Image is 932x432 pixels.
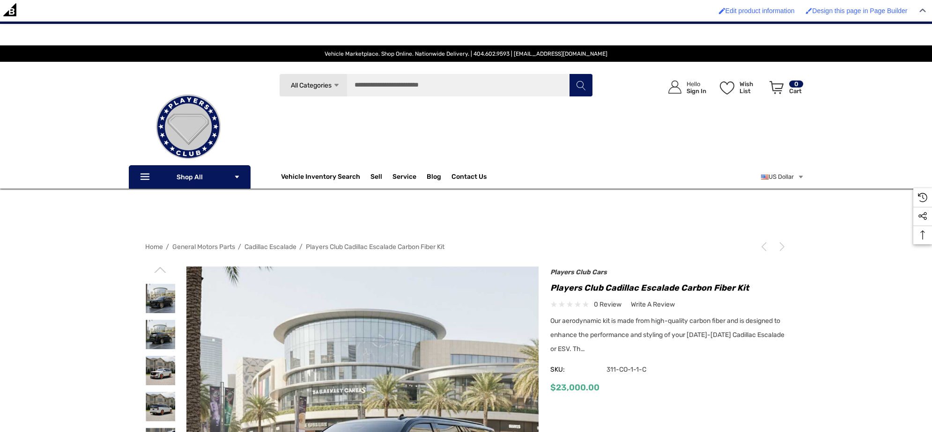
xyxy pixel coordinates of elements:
span: Design this page in Page Builder [812,7,907,15]
a: USD [761,168,804,186]
button: Search [569,73,592,97]
svg: Top [913,230,932,240]
a: Service [392,173,416,183]
a: Cadillac Escalade [244,243,296,251]
a: Vehicle Inventory Search [281,173,360,183]
span: Edit product information [725,7,795,15]
a: Previous [759,242,772,251]
nav: Breadcrumb [145,239,787,255]
span: 311-CO-1-1-C [597,363,646,376]
p: Sign In [687,88,706,95]
a: Home [145,243,163,251]
a: Cart with 0 items [765,71,804,108]
img: Enabled brush for product edit [719,7,725,14]
a: All Categories Icon Arrow Down Icon Arrow Up [279,73,347,97]
span: All Categories [291,81,332,89]
span: 0 review [594,299,621,310]
span: Vehicle Marketplace. Shop Online. Nationwide Delivery. | 404.602.9593 | [EMAIL_ADDRESS][DOMAIN_NAME] [325,51,607,57]
svg: Icon User Account [668,81,681,94]
h1: Players Club Cadillac Escalade Carbon Fiber Kit [550,280,787,295]
svg: Icon Arrow Down [234,174,240,180]
a: Wish List Wish List [716,71,765,103]
p: Wish List [740,81,764,95]
img: Players Club Cadillac Escalade Carbon Fiber Kit For Sale [146,320,175,349]
a: Blog [427,173,441,183]
svg: Review Your Cart [769,81,784,94]
span: Write a Review [631,300,675,309]
span: SKU: [550,363,597,376]
p: 0 [789,81,803,88]
svg: Icon Line [139,172,153,183]
img: Players Club | Cars For Sale [141,80,235,174]
a: Write a Review [631,299,675,310]
img: Players Club Cadillac Escalade Carbon Fiber Kit For Sale [146,392,175,421]
p: Hello [687,81,706,88]
span: $23,000.00 [550,382,599,393]
a: General Motors Parts [172,243,235,251]
img: Players Club Cadillac Escalade Carbon Fiber Kit For Sale [146,356,175,385]
svg: Recently Viewed [918,193,927,202]
span: Sell [370,173,382,183]
a: Players Club Cars [550,268,607,276]
img: Players Club Cadillac Escalade Carbon Fiber Kit For Sale [146,284,175,313]
a: Sign in [658,71,711,103]
span: Our aerodynamic kit is made from high-quality carbon fiber and is designed to enhance the perform... [550,317,784,353]
a: Next [774,242,787,251]
p: Shop All [129,165,251,189]
p: Cart [789,88,803,95]
a: Sell [370,168,392,186]
img: Close Admin Bar [919,8,926,13]
a: Players Club Cadillac Escalade Carbon Fiber Kit [306,243,444,251]
a: Contact Us [451,173,487,183]
img: Enabled brush for page builder edit. [806,7,812,14]
svg: Social Media [918,212,927,221]
svg: Icon Arrow Down [333,82,340,89]
a: Enabled brush for page builder edit. Design this page in Page Builder [801,2,912,19]
svg: Go to slide 2 of 2 [155,264,166,276]
a: Enabled brush for product edit Edit product information [714,2,799,19]
svg: Wish List [720,81,734,95]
